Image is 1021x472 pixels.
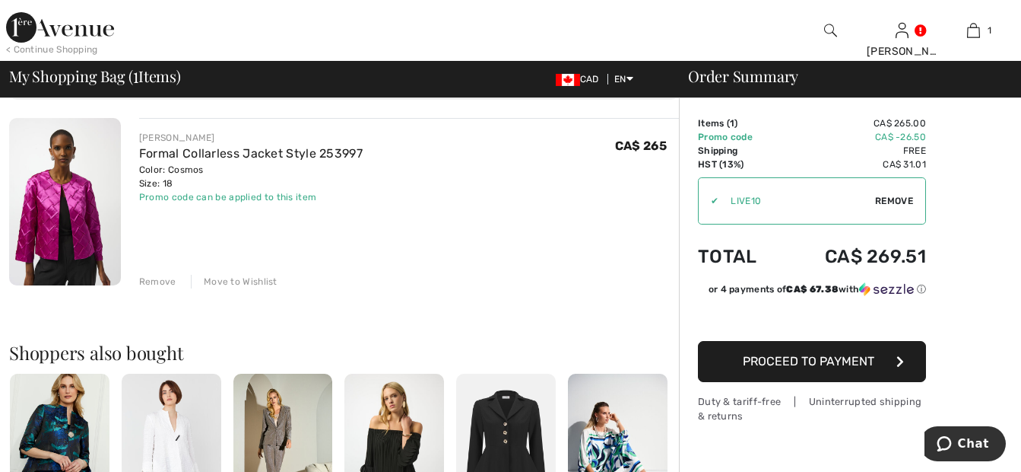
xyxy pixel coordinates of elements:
[139,146,363,161] a: Formal Collarless Jacket Style 253997
[698,341,926,382] button: Proceed to Payment
[698,231,782,282] td: Total
[824,21,837,40] img: search the website
[139,131,363,145] div: [PERSON_NAME]
[699,194,718,208] div: ✔
[782,158,926,171] td: CA$ 31.01
[698,116,782,130] td: Items ( )
[924,426,1006,464] iframe: Opens a widget where you can chat to one of our agents
[614,74,633,85] span: EN
[938,21,1008,40] a: 1
[730,118,734,129] span: 1
[967,21,980,40] img: My Bag
[743,354,874,368] span: Proceed to Payment
[670,69,1012,84] div: Order Summary
[556,74,605,85] span: CAD
[875,194,913,208] span: Remove
[6,43,98,56] div: < Continue Shopping
[191,275,277,289] div: Move to Wishlist
[988,24,991,37] span: 1
[9,343,679,362] h2: Shoppers also bought
[859,282,914,296] img: Sezzle
[6,12,114,43] img: 1ère Avenue
[786,284,839,295] span: CA$ 67.38
[782,116,926,130] td: CA$ 265.00
[139,190,363,204] div: Promo code can be applied to this item
[896,21,908,40] img: My Info
[139,163,363,190] div: Color: Cosmos Size: 18
[718,178,875,224] input: Promo code
[556,74,580,86] img: Canadian Dollar
[782,231,926,282] td: CA$ 269.51
[782,130,926,144] td: CA$ -26.50
[9,118,121,285] img: Formal Collarless Jacket Style 253997
[698,158,782,171] td: HST (13%)
[782,144,926,158] td: Free
[9,69,181,84] span: My Shopping Bag ( Items)
[615,139,667,153] span: CA$ 265
[698,394,926,423] div: Duty & tariff-free | Uninterrupted shipping & returns
[133,65,138,85] span: 1
[698,130,782,144] td: Promo code
[698,301,926,336] iframe: PayPal-paypal
[867,43,937,59] div: [PERSON_NAME]
[698,282,926,301] div: or 4 payments ofCA$ 67.38withSezzle Click to learn more about Sezzle
[698,144,782,158] td: Shipping
[896,23,908,37] a: Sign In
[139,275,176,289] div: Remove
[709,282,926,296] div: or 4 payments of with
